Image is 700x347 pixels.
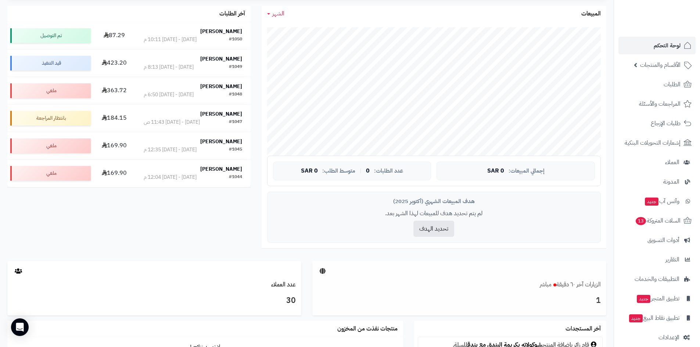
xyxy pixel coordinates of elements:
[200,28,242,35] strong: [PERSON_NAME]
[413,221,454,237] button: تحديد الهدف
[200,55,242,63] strong: [PERSON_NAME]
[618,251,696,268] a: التقارير
[322,168,355,174] span: متوسط الطلب:
[665,254,679,265] span: التقارير
[618,134,696,152] a: إشعارات التحويلات البنكية
[618,115,696,132] a: طلبات الإرجاع
[301,168,318,174] span: 0 SAR
[618,290,696,307] a: تطبيق المتجرجديد
[229,36,242,43] div: #1050
[645,198,658,206] span: جديد
[663,177,679,187] span: المدونة
[229,64,242,71] div: #1049
[273,209,595,218] p: لم يتم تحديد هدف للمبيعات لهذا الشهر بعد.
[144,36,197,43] div: [DATE] - [DATE] 10:11 م
[618,37,696,54] a: لوحة التحكم
[636,293,679,304] span: تطبيق المتجر
[200,83,242,90] strong: [PERSON_NAME]
[540,280,552,289] small: مباشر
[635,216,681,226] span: السلات المتروكة
[271,280,296,289] a: عدد العملاء
[651,118,681,129] span: طلبات الإرجاع
[658,332,679,343] span: الإعدادات
[665,157,679,167] span: العملاء
[10,138,91,153] div: ملغي
[664,79,681,90] span: الطلبات
[219,11,245,17] h3: آخر الطلبات
[644,196,679,206] span: وآتس آب
[10,111,91,126] div: بانتظار المراجعة
[487,168,504,174] span: 0 SAR
[337,326,398,332] h3: منتجات نفذت من المخزون
[629,314,643,322] span: جديد
[639,99,681,109] span: المراجعات والأسئلة
[625,138,681,148] span: إشعارات التحويلات البنكية
[10,83,91,98] div: ملغي
[636,217,646,225] span: 13
[94,22,135,49] td: 87.29
[200,138,242,145] strong: [PERSON_NAME]
[509,168,545,174] span: إجمالي المبيعات:
[94,160,135,187] td: 169.90
[200,165,242,173] strong: [PERSON_NAME]
[618,329,696,346] a: الإعدادات
[229,91,242,98] div: #1048
[618,173,696,191] a: المدونة
[94,132,135,159] td: 169.90
[13,294,296,307] h3: 30
[94,77,135,104] td: 363.72
[640,60,681,70] span: الأقسام والمنتجات
[618,76,696,93] a: الطلبات
[273,198,595,205] div: هدف المبيعات الشهري (أكتوبر 2025)
[144,91,194,98] div: [DATE] - [DATE] 6:50 م
[635,274,679,284] span: التطبيقات والخدمات
[272,9,284,18] span: الشهر
[144,119,200,126] div: [DATE] - [DATE] 11:43 ص
[94,50,135,77] td: 423.20
[318,294,601,307] h3: 1
[618,192,696,210] a: وآتس آبجديد
[10,28,91,43] div: تم التوصيل
[628,313,679,323] span: تطبيق نقاط البيع
[267,10,284,18] a: الشهر
[618,95,696,113] a: المراجعات والأسئلة
[618,270,696,288] a: التطبيقات والخدمات
[144,146,197,153] div: [DATE] - [DATE] 12:35 م
[10,56,91,71] div: قيد التنفيذ
[647,235,679,245] span: أدوات التسويق
[637,295,650,303] span: جديد
[229,146,242,153] div: #1045
[650,17,693,32] img: logo-2.png
[144,174,197,181] div: [DATE] - [DATE] 12:04 م
[94,105,135,132] td: 184.15
[366,168,370,174] span: 0
[618,153,696,171] a: العملاء
[618,212,696,229] a: السلات المتروكة13
[229,119,242,126] div: #1047
[581,11,601,17] h3: المبيعات
[360,168,362,174] span: |
[654,40,681,51] span: لوحة التحكم
[566,326,601,332] h3: آخر المستجدات
[374,168,403,174] span: عدد الطلبات:
[618,309,696,327] a: تطبيق نقاط البيعجديد
[229,174,242,181] div: #1044
[11,318,29,336] div: Open Intercom Messenger
[144,64,194,71] div: [DATE] - [DATE] 8:13 م
[540,280,601,289] a: الزيارات آخر ٦٠ دقيقةمباشر
[200,110,242,118] strong: [PERSON_NAME]
[618,231,696,249] a: أدوات التسويق
[10,166,91,181] div: ملغي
